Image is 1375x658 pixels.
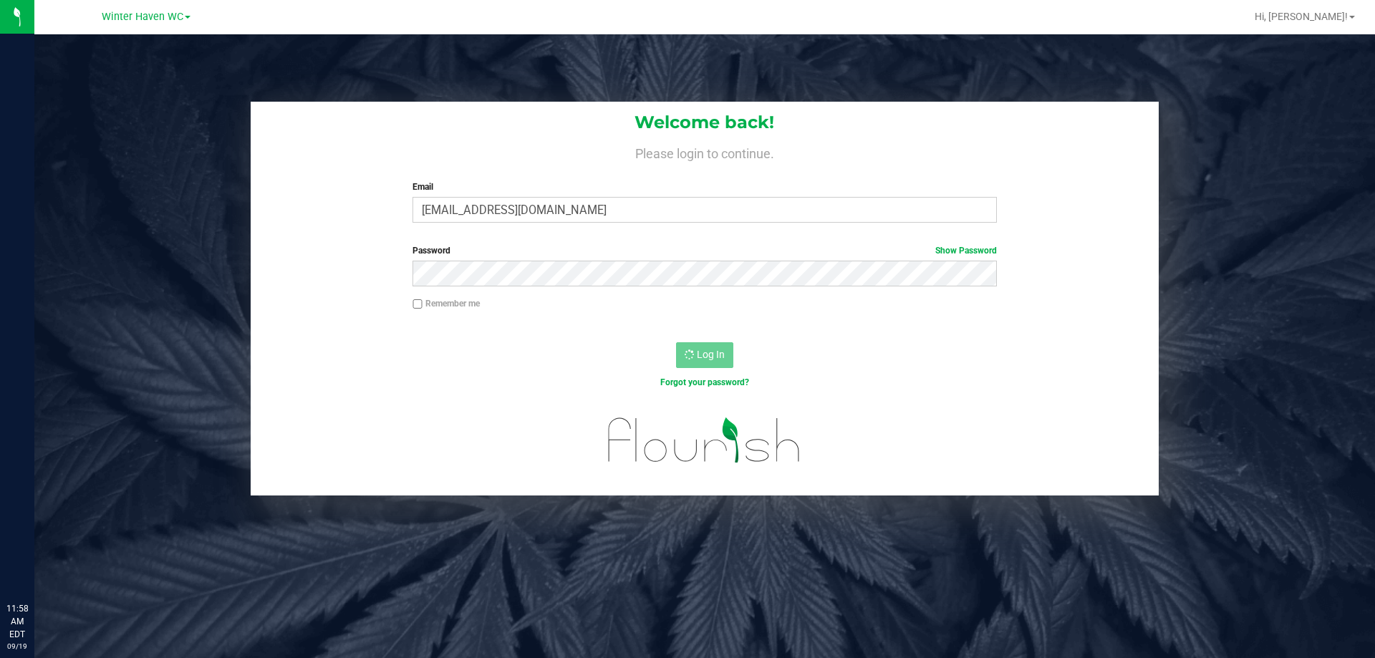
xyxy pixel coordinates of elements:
[697,349,725,360] span: Log In
[412,180,996,193] label: Email
[251,143,1159,160] h4: Please login to continue.
[591,404,818,477] img: flourish_logo.svg
[660,377,749,387] a: Forgot your password?
[1255,11,1348,22] span: Hi, [PERSON_NAME]!
[6,602,28,641] p: 11:58 AM EDT
[102,11,183,23] span: Winter Haven WC
[251,113,1159,132] h1: Welcome back!
[412,246,450,256] span: Password
[935,246,997,256] a: Show Password
[6,641,28,652] p: 09/19
[412,299,423,309] input: Remember me
[676,342,733,368] button: Log In
[412,297,480,310] label: Remember me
